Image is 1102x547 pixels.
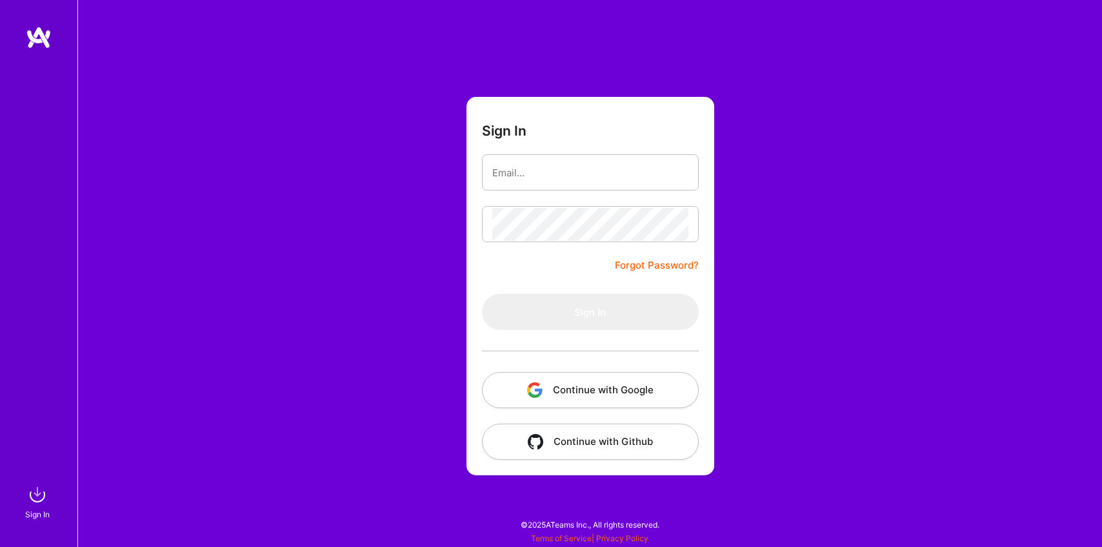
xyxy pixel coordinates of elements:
[482,424,699,460] button: Continue with Github
[482,372,699,408] button: Continue with Google
[25,482,50,508] img: sign in
[482,123,526,139] h3: Sign In
[615,258,699,273] a: Forgot Password?
[531,533,648,543] span: |
[25,508,50,521] div: Sign In
[528,434,543,449] img: icon
[77,508,1102,541] div: © 2025 ATeams Inc., All rights reserved.
[527,382,543,398] img: icon
[492,156,688,189] input: Email...
[27,482,50,521] a: sign inSign In
[596,533,648,543] a: Privacy Policy
[482,294,699,330] button: Sign In
[26,26,52,49] img: logo
[531,533,592,543] a: Terms of Service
